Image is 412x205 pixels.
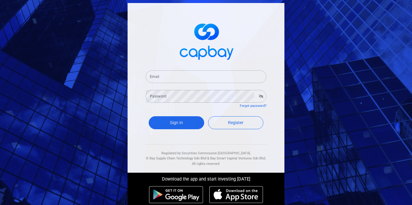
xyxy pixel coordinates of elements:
div: Regulated by Securities Commission [GEOGRAPHIC_DATA]. & All rights reserved. [146,145,266,167]
span: Bay Smart Capital Ventures Sdn Bhd. [210,156,266,160]
div: Download the app and start investing [DATE] [123,173,289,183]
a: Forgot password? [240,104,266,108]
a: Register [208,116,264,129]
img: ios [209,186,263,203]
img: logo [176,18,236,63]
span: © Bay Supply Chain Technology Sdn Bhd [146,156,206,160]
button: Sign In [149,116,204,129]
img: android [149,186,203,203]
span: Register [228,120,243,125]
